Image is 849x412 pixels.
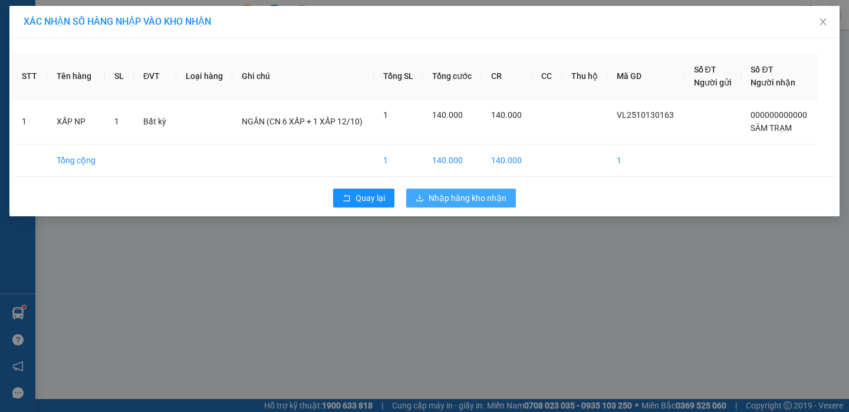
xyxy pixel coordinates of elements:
[47,144,106,177] td: Tổng cộng
[47,54,106,99] th: Tên hàng
[24,16,211,27] span: XÁC NHẬN SỐ HÀNG NHẬP VÀO KHO NHẬN
[751,123,792,133] span: SÂM TRẠM
[617,110,674,120] span: VL2510130163
[429,192,506,205] span: Nhập hàng kho nhận
[343,194,351,203] span: rollback
[81,78,144,114] b: 107/1 , Đường 2/9 P1, TP Vĩnh Long
[134,99,176,144] td: Bất kỳ
[232,54,373,99] th: Ghi chú
[6,6,47,47] img: logo.jpg
[694,65,716,74] span: Số ĐT
[47,99,106,144] td: XẤP NP
[374,54,423,99] th: Tổng SL
[423,54,482,99] th: Tổng cước
[482,54,532,99] th: CR
[406,189,516,207] button: downloadNhập hàng kho nhận
[383,110,388,120] span: 1
[607,54,684,99] th: Mã GD
[807,6,840,39] button: Close
[374,144,423,177] td: 1
[751,110,807,120] span: 000000000000
[416,194,424,203] span: download
[134,54,176,99] th: ĐVT
[242,117,363,126] span: NGÂN (CN 6 XẤP + 1 XẤP 12/10)
[105,54,133,99] th: SL
[6,6,171,50] li: [PERSON_NAME] - 0931936768
[12,54,47,99] th: STT
[532,54,561,99] th: CC
[333,189,394,207] button: rollbackQuay lại
[482,144,532,177] td: 140.000
[81,64,157,77] li: VP Vĩnh Long
[432,110,463,120] span: 140.000
[562,54,608,99] th: Thu hộ
[6,64,81,90] li: VP TP. [PERSON_NAME]
[491,110,522,120] span: 140.000
[423,144,482,177] td: 140.000
[607,144,684,177] td: 1
[818,17,828,27] span: close
[12,99,47,144] td: 1
[751,78,795,87] span: Người nhận
[81,79,90,87] span: environment
[751,65,773,74] span: Số ĐT
[694,78,732,87] span: Người gửi
[114,117,119,126] span: 1
[356,192,385,205] span: Quay lại
[176,54,233,99] th: Loại hàng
